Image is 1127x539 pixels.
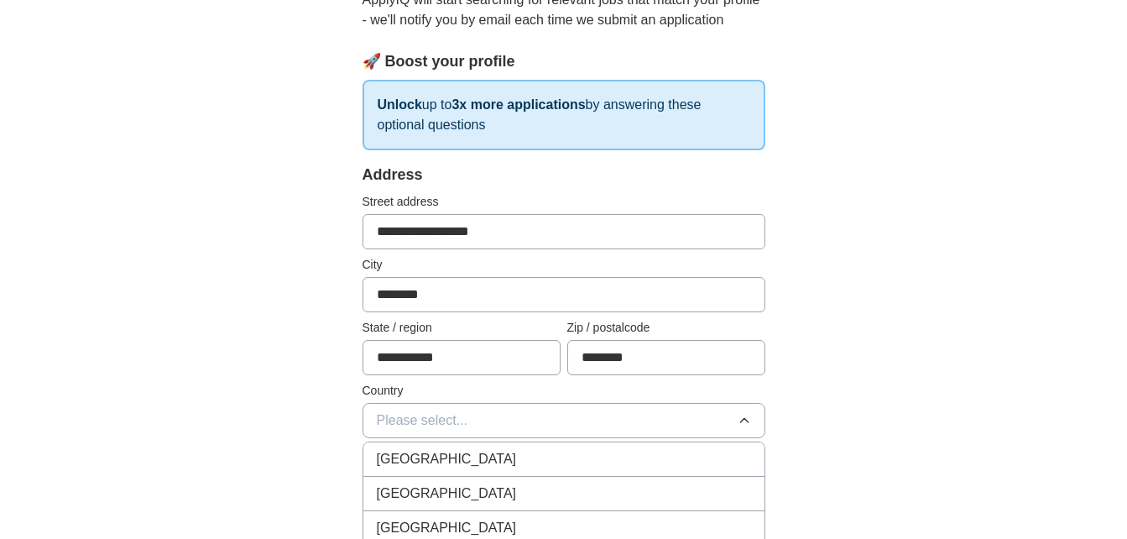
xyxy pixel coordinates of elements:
[363,382,765,400] label: Country
[377,449,517,469] span: [GEOGRAPHIC_DATA]
[377,411,468,431] span: Please select...
[378,97,422,112] strong: Unlock
[377,518,517,538] span: [GEOGRAPHIC_DATA]
[363,319,561,337] label: State / region
[451,97,585,112] strong: 3x more applications
[363,256,765,274] label: City
[377,484,517,504] span: [GEOGRAPHIC_DATA]
[363,50,765,73] div: 🚀 Boost your profile
[363,403,765,438] button: Please select...
[363,193,765,211] label: Street address
[363,164,765,186] div: Address
[363,80,765,150] p: up to by answering these optional questions
[567,319,765,337] label: Zip / postalcode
